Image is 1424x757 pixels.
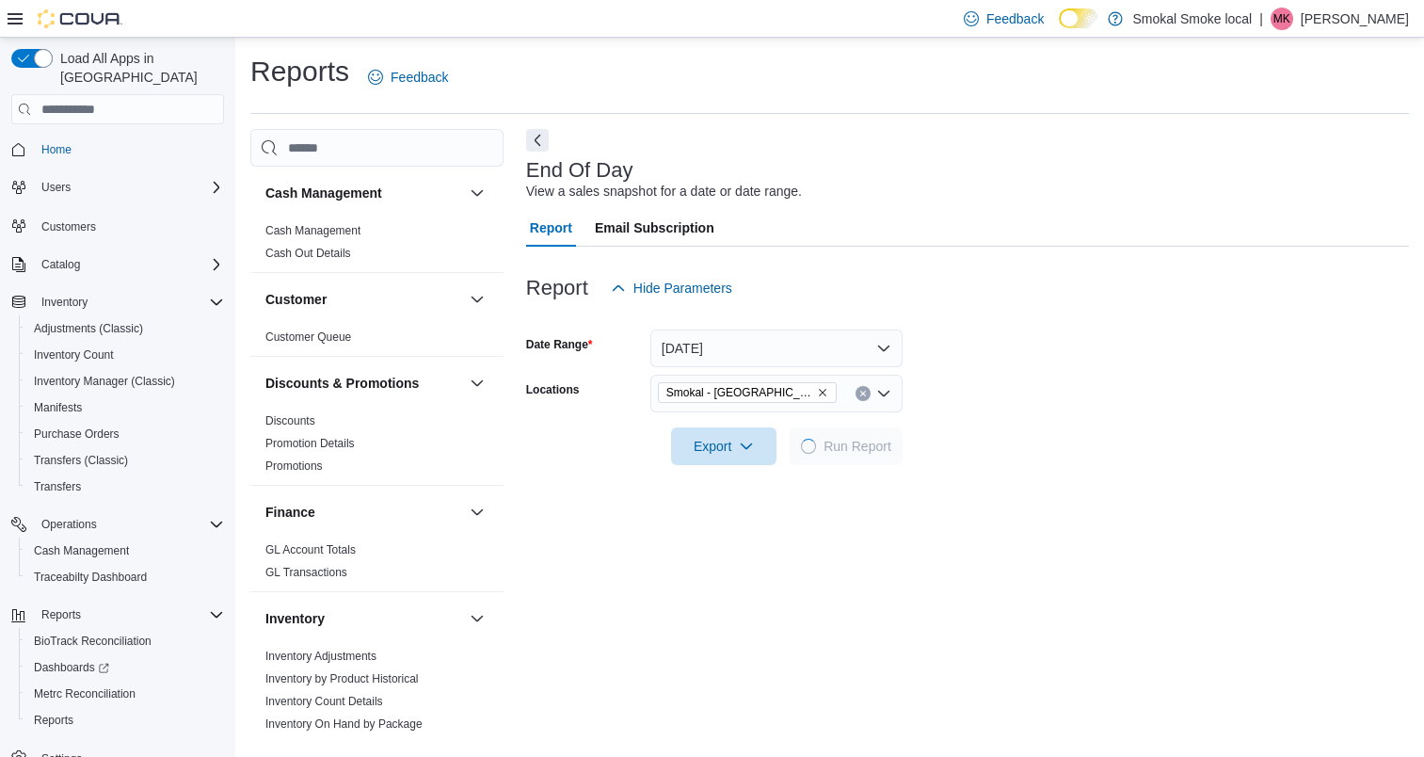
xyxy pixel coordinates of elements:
[824,437,891,456] span: Run Report
[34,138,79,161] a: Home
[34,453,128,468] span: Transfers (Classic)
[666,383,813,402] span: Smokal - [GEOGRAPHIC_DATA]
[4,136,232,163] button: Home
[265,609,462,628] button: Inventory
[26,449,224,472] span: Transfers (Classic)
[19,628,232,654] button: BioTrack Reconciliation
[26,475,224,498] span: Transfers
[19,681,232,707] button: Metrc Reconciliation
[26,656,224,679] span: Dashboards
[1059,28,1060,29] span: Dark Mode
[817,387,828,398] button: Remove Smokal - Socorro from selection in this group
[265,414,315,427] a: Discounts
[26,370,224,393] span: Inventory Manager (Classic)
[265,566,347,579] a: GL Transactions
[265,436,355,451] span: Promotion Details
[26,656,117,679] a: Dashboards
[34,479,81,494] span: Transfers
[34,291,95,314] button: Inventory
[603,269,740,307] button: Hide Parameters
[26,709,224,732] span: Reports
[1273,8,1290,30] span: MK
[265,290,462,309] button: Customer
[4,602,232,628] button: Reports
[34,660,109,675] span: Dashboards
[53,49,224,87] span: Load All Apps in [GEOGRAPHIC_DATA]
[34,604,224,626] span: Reports
[41,295,88,310] span: Inventory
[466,607,488,630] button: Inventory
[265,543,356,556] a: GL Account Totals
[265,184,462,202] button: Cash Management
[1301,8,1409,30] p: [PERSON_NAME]
[265,413,315,428] span: Discounts
[682,427,765,465] span: Export
[265,503,462,522] button: Finance
[38,9,122,28] img: Cova
[34,216,104,238] a: Customers
[526,277,588,299] h3: Report
[26,344,121,366] a: Inventory Count
[265,672,419,685] a: Inventory by Product Historical
[265,609,325,628] h3: Inventory
[34,176,78,199] button: Users
[34,214,224,237] span: Customers
[19,564,232,590] button: Traceabilty Dashboard
[26,423,127,445] a: Purchase Orders
[250,410,504,485] div: Discounts & Promotions
[34,543,129,558] span: Cash Management
[986,9,1044,28] span: Feedback
[265,694,383,709] span: Inventory Count Details
[265,503,315,522] h3: Finance
[595,209,714,247] span: Email Subscription
[1059,8,1098,28] input: Dark Mode
[671,427,776,465] button: Export
[466,372,488,395] button: Discounts & Promotions
[26,317,224,340] span: Adjustments (Classic)
[19,315,232,342] button: Adjustments (Classic)
[265,459,323,473] a: Promotions
[19,447,232,474] button: Transfers (Classic)
[19,707,232,733] button: Reports
[26,449,136,472] a: Transfers (Classic)
[1132,8,1252,30] p: Smokal Smoke local
[265,224,360,237] a: Cash Management
[526,182,802,201] div: View a sales snapshot for a date or date range.
[26,540,136,562] a: Cash Management
[650,330,903,367] button: [DATE]
[790,427,903,465] button: LoadingRun Report
[526,337,593,352] label: Date Range
[26,540,224,562] span: Cash Management
[4,174,232,201] button: Users
[19,342,232,368] button: Inventory Count
[19,421,232,447] button: Purchase Orders
[26,566,224,588] span: Traceabilty Dashboard
[34,400,82,415] span: Manifests
[4,511,232,538] button: Operations
[250,219,504,272] div: Cash Management
[250,53,349,90] h1: Reports
[250,326,504,356] div: Customer
[26,630,159,652] a: BioTrack Reconciliation
[34,321,143,336] span: Adjustments (Classic)
[1271,8,1293,30] div: Mike Kennedy
[265,565,347,580] span: GL Transactions
[19,654,232,681] a: Dashboards
[34,570,147,585] span: Traceabilty Dashboard
[265,459,323,474] span: Promotions
[26,475,88,498] a: Transfers
[41,607,81,622] span: Reports
[26,566,154,588] a: Traceabilty Dashboard
[19,474,232,500] button: Transfers
[265,717,423,731] a: Inventory On Hand by Package
[265,437,355,450] a: Promotion Details
[530,209,572,247] span: Report
[34,713,73,728] span: Reports
[265,542,356,557] span: GL Account Totals
[41,517,97,532] span: Operations
[26,396,224,419] span: Manifests
[798,436,819,457] span: Loading
[526,129,549,152] button: Next
[265,246,351,261] span: Cash Out Details
[26,630,224,652] span: BioTrack Reconciliation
